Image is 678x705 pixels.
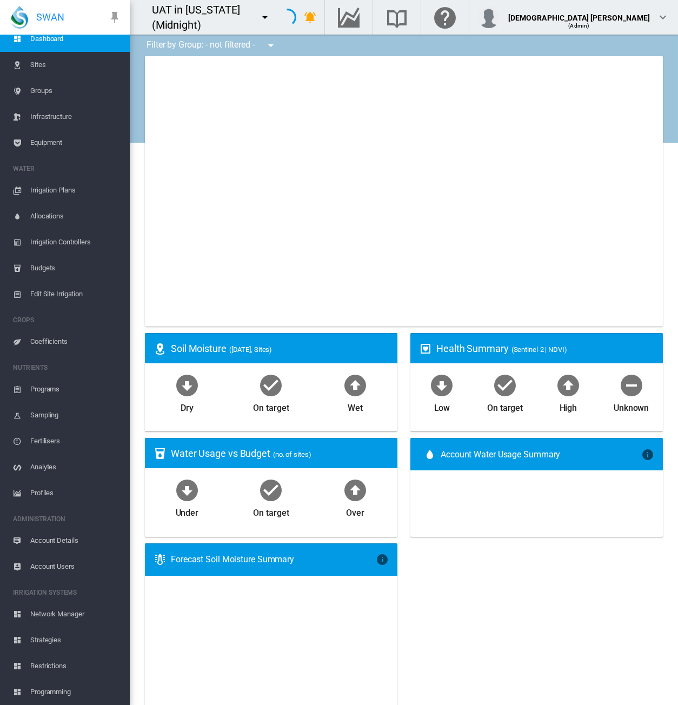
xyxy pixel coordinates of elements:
[30,601,121,627] span: Network Manager
[174,372,200,398] md-icon: icon-arrow-down-bold-circle
[555,372,581,398] md-icon: icon-arrow-up-bold-circle
[171,342,389,355] div: Soil Moisture
[346,503,364,519] div: Over
[30,554,121,580] span: Account Users
[13,510,121,528] span: ADMINISTRATION
[30,26,121,52] span: Dashboard
[171,447,389,460] div: Water Usage vs Budget
[30,104,121,130] span: Infrastructure
[429,372,455,398] md-icon: icon-arrow-down-bold-circle
[13,359,121,376] span: NUTRIENTS
[181,398,194,414] div: Dry
[30,528,121,554] span: Account Details
[13,311,121,329] span: CROPS
[171,554,376,566] div: Forecast Soil Moisture Summary
[30,679,121,705] span: Programming
[508,8,650,19] div: [DEMOGRAPHIC_DATA] [PERSON_NAME]
[419,342,432,355] md-icon: icon-heart-box-outline
[30,281,121,307] span: Edit Site Irrigation
[154,447,167,460] md-icon: icon-cup-water
[229,345,272,354] span: ([DATE], Sites)
[258,477,284,503] md-icon: icon-checkbox-marked-circle
[30,52,121,78] span: Sites
[376,553,389,566] md-icon: icon-information
[30,329,121,355] span: Coefficients
[36,10,64,24] span: SWAN
[13,584,121,601] span: IRRIGATION SYSTEMS
[258,11,271,24] md-icon: icon-menu-down
[436,342,654,355] div: Health Summary
[30,229,121,255] span: Irrigation Controllers
[336,11,362,24] md-icon: Go to the Data Hub
[560,398,577,414] div: High
[30,203,121,229] span: Allocations
[348,398,363,414] div: Wet
[13,160,121,177] span: WATER
[11,6,28,29] img: SWAN-Landscape-Logo-Colour-drop.png
[342,372,368,398] md-icon: icon-arrow-up-bold-circle
[300,6,321,28] button: icon-bell-ring
[342,477,368,503] md-icon: icon-arrow-up-bold-circle
[30,255,121,281] span: Budgets
[273,450,311,458] span: (no. of sites)
[138,35,285,56] div: Filter by Group: - not filtered -
[511,345,567,354] span: (Sentinel-2 | NDVI)
[30,454,121,480] span: Analytes
[492,372,518,398] md-icon: icon-checkbox-marked-circle
[30,376,121,402] span: Programs
[174,477,200,503] md-icon: icon-arrow-down-bold-circle
[423,448,436,461] md-icon: icon-water
[30,177,121,203] span: Irrigation Plans
[30,653,121,679] span: Restrictions
[176,503,199,519] div: Under
[30,78,121,104] span: Groups
[253,398,289,414] div: On target
[264,39,277,52] md-icon: icon-menu-down
[614,398,649,414] div: Unknown
[152,2,254,32] div: UAT in [US_STATE] (Midnight)
[30,627,121,653] span: Strategies
[254,6,276,28] button: icon-menu-down
[487,398,523,414] div: On target
[30,130,121,156] span: Equipment
[656,11,669,24] md-icon: icon-chevron-down
[478,6,500,28] img: profile.jpg
[441,449,641,461] span: Account Water Usage Summary
[619,372,644,398] md-icon: icon-minus-circle
[30,428,121,454] span: Fertilisers
[304,11,317,24] md-icon: icon-bell-ring
[432,11,458,24] md-icon: Click here for help
[434,398,450,414] div: Low
[258,372,284,398] md-icon: icon-checkbox-marked-circle
[260,35,282,56] button: icon-menu-down
[154,342,167,355] md-icon: icon-map-marker-radius
[108,11,121,24] md-icon: icon-pin
[641,448,654,461] md-icon: icon-information
[154,553,167,566] md-icon: icon-thermometer-lines
[253,503,289,519] div: On target
[568,23,589,29] span: (Admin)
[30,480,121,506] span: Profiles
[30,402,121,428] span: Sampling
[384,11,410,24] md-icon: Search the knowledge base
